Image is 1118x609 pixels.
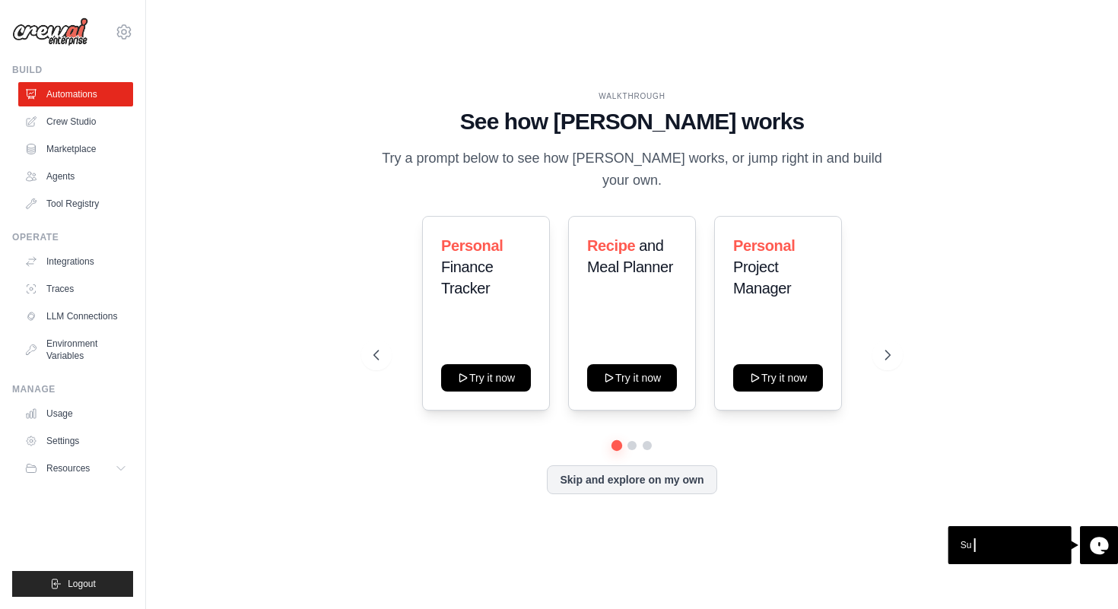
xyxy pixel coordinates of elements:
a: Environment Variables [18,331,133,368]
span: Personal [441,237,503,254]
a: Agents [18,164,133,189]
a: Crew Studio [18,109,133,134]
span: Personal [733,237,795,254]
button: Skip and explore on my own [547,465,716,494]
h1: See how [PERSON_NAME] works [373,108,891,135]
p: Try a prompt below to see how [PERSON_NAME] works, or jump right in and build your own. [376,147,888,192]
span: Resources [46,462,90,474]
button: Resources [18,456,133,481]
span: Recipe [587,237,635,254]
span: Logout [68,578,96,590]
span: Finance Tracker [441,259,493,297]
div: Operate [12,231,133,243]
button: Try it now [733,364,823,392]
button: Try it now [441,364,531,392]
a: Marketplace [18,137,133,161]
button: Try it now [587,364,677,392]
img: Logo [12,17,88,46]
div: WALKTHROUGH [373,90,891,102]
a: Tool Registry [18,192,133,216]
span: Project Manager [733,259,791,297]
div: Build [12,64,133,76]
div: Manage [12,383,133,395]
a: Integrations [18,249,133,274]
a: Traces [18,277,133,301]
a: Settings [18,429,133,453]
a: Automations [18,82,133,106]
a: Usage [18,401,133,426]
button: Logout [12,571,133,597]
a: LLM Connections [18,304,133,328]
